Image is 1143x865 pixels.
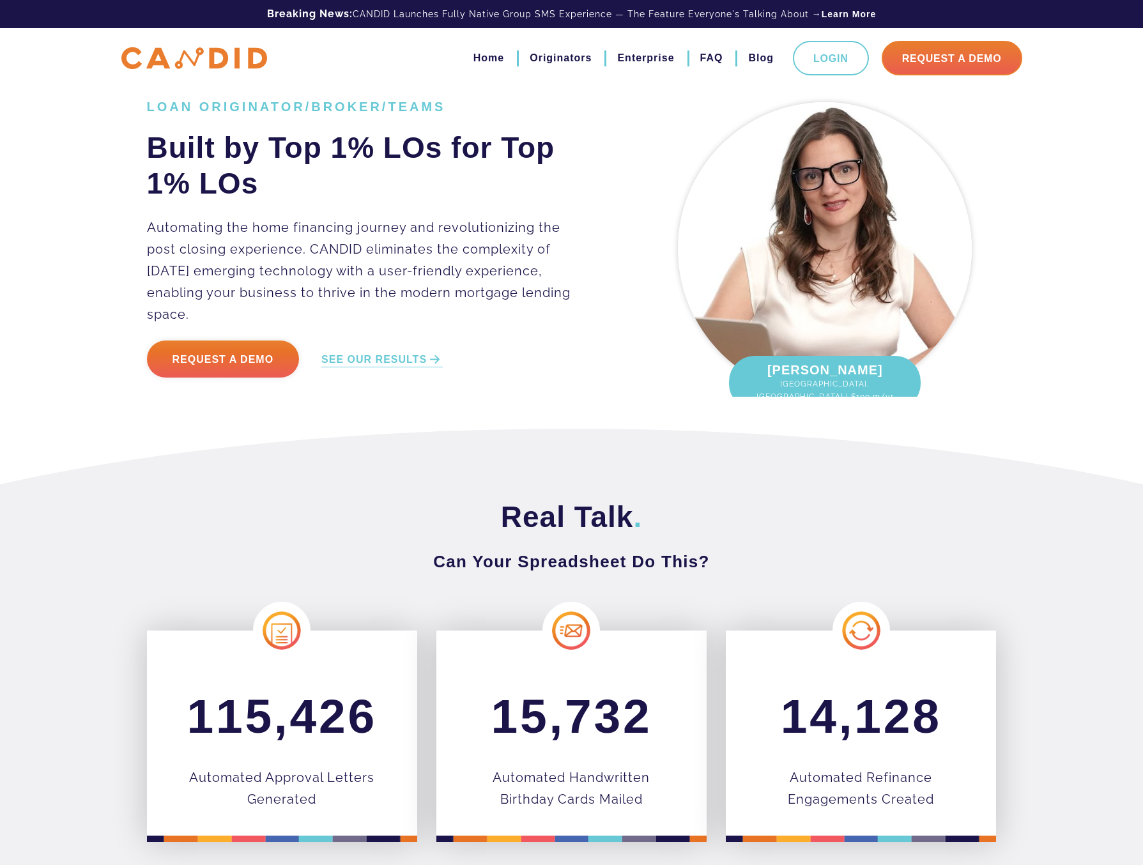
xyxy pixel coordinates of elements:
[530,47,592,69] a: Originators
[793,41,869,75] a: Login
[742,378,908,403] span: [GEOGRAPHIC_DATA], [GEOGRAPHIC_DATA] | $100 m/yr
[678,102,972,396] img: Jasmine K
[822,8,876,20] a: Learn More
[147,130,590,201] h2: Built by Top 1% LOs for Top 1% LOs
[147,99,590,114] h1: LOAN ORIGINATOR/BROKER/TEAMS
[633,500,642,533] span: .
[491,689,652,743] span: 15,732
[882,41,1022,75] a: Request A Demo
[187,689,376,743] span: 115,426
[729,356,921,410] div: [PERSON_NAME]
[764,767,958,810] p: Automated Refinance Engagements Created
[267,8,353,20] b: Breaking News:
[700,47,723,69] a: FAQ
[121,47,267,70] img: CANDID APP
[321,353,443,367] a: SEE OUR RESULTS
[147,499,997,535] h2: Real Talk
[473,47,504,69] a: Home
[617,47,674,69] a: Enterprise
[185,767,379,810] p: Automated Approval Letters Generated
[475,767,668,810] p: Automated Handwritten Birthday Cards Mailed
[147,550,997,573] h3: Can Your Spreadsheet Do This?
[748,47,774,69] a: Blog
[147,341,300,378] a: Request a Demo
[147,217,590,325] p: Automating the home financing journey and revolutionizing the post closing experience. CANDID eli...
[781,689,942,743] span: 14,128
